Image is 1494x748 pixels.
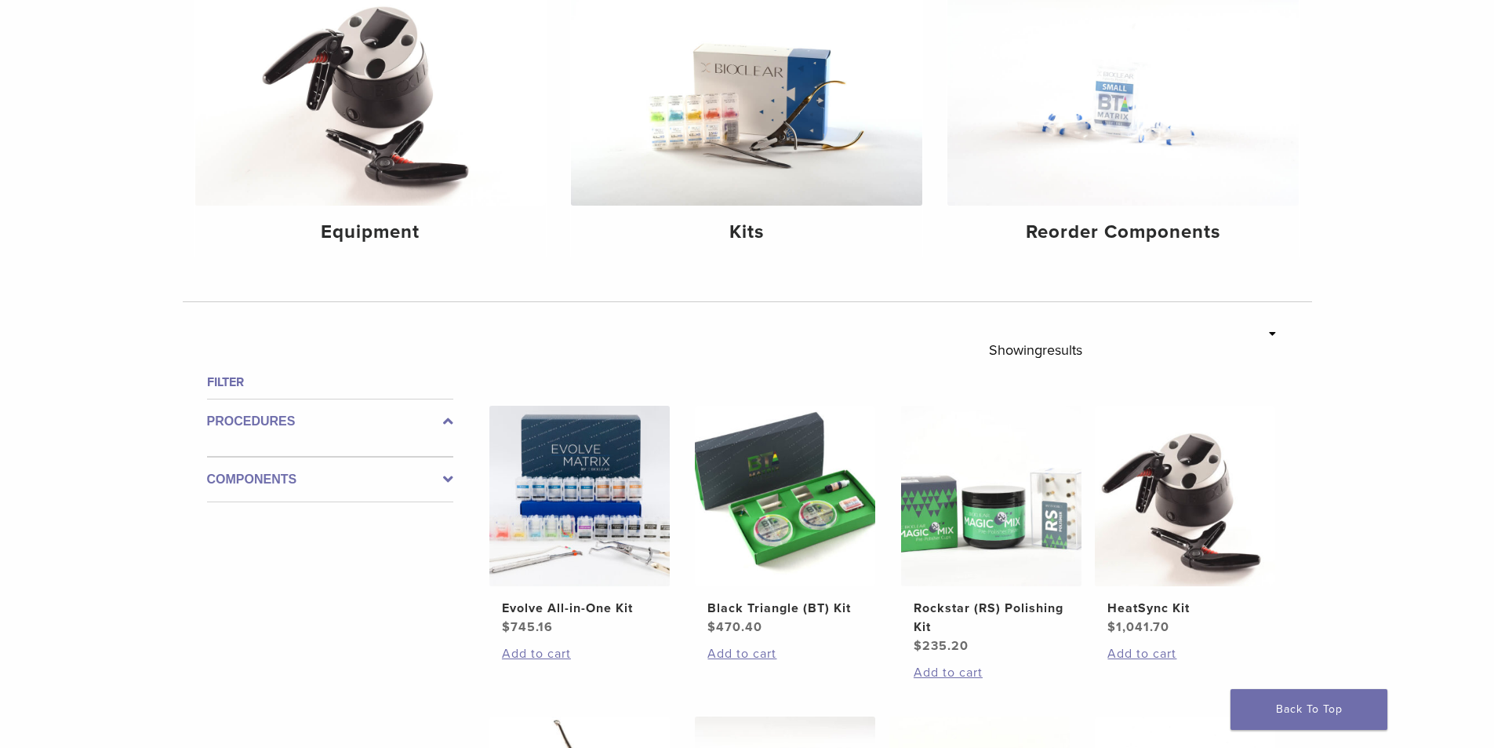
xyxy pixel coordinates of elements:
[502,619,553,635] bdi: 745.16
[901,406,1081,586] img: Rockstar (RS) Polishing Kit
[489,406,671,637] a: Evolve All-in-One KitEvolve All-in-One Kit $745.16
[502,644,657,663] a: Add to cart: “Evolve All-in-One Kit”
[914,638,969,654] bdi: 235.20
[707,619,716,635] span: $
[1230,689,1387,730] a: Back To Top
[207,373,453,392] h4: Filter
[900,406,1083,655] a: Rockstar (RS) Polishing KitRockstar (RS) Polishing Kit $235.20
[914,599,1069,637] h2: Rockstar (RS) Polishing Kit
[207,412,453,431] label: Procedures
[914,663,1069,682] a: Add to cart: “Rockstar (RS) Polishing Kit”
[502,619,511,635] span: $
[583,218,910,246] h4: Kits
[1107,644,1263,663] a: Add to cart: “HeatSync Kit”
[502,599,657,618] h2: Evolve All-in-One Kit
[489,406,670,586] img: Evolve All-in-One Kit
[960,218,1286,246] h4: Reorder Components
[1107,619,1116,635] span: $
[1107,619,1169,635] bdi: 1,041.70
[694,406,877,637] a: Black Triangle (BT) KitBlack Triangle (BT) Kit $470.40
[989,334,1082,367] p: Showing results
[707,599,863,618] h2: Black Triangle (BT) Kit
[1107,599,1263,618] h2: HeatSync Kit
[707,619,762,635] bdi: 470.40
[695,406,875,586] img: Black Triangle (BT) Kit
[208,218,534,246] h4: Equipment
[207,470,453,489] label: Components
[914,638,922,654] span: $
[1094,406,1277,637] a: HeatSync KitHeatSync Kit $1,041.70
[1095,406,1275,586] img: HeatSync Kit
[707,644,863,663] a: Add to cart: “Black Triangle (BT) Kit”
